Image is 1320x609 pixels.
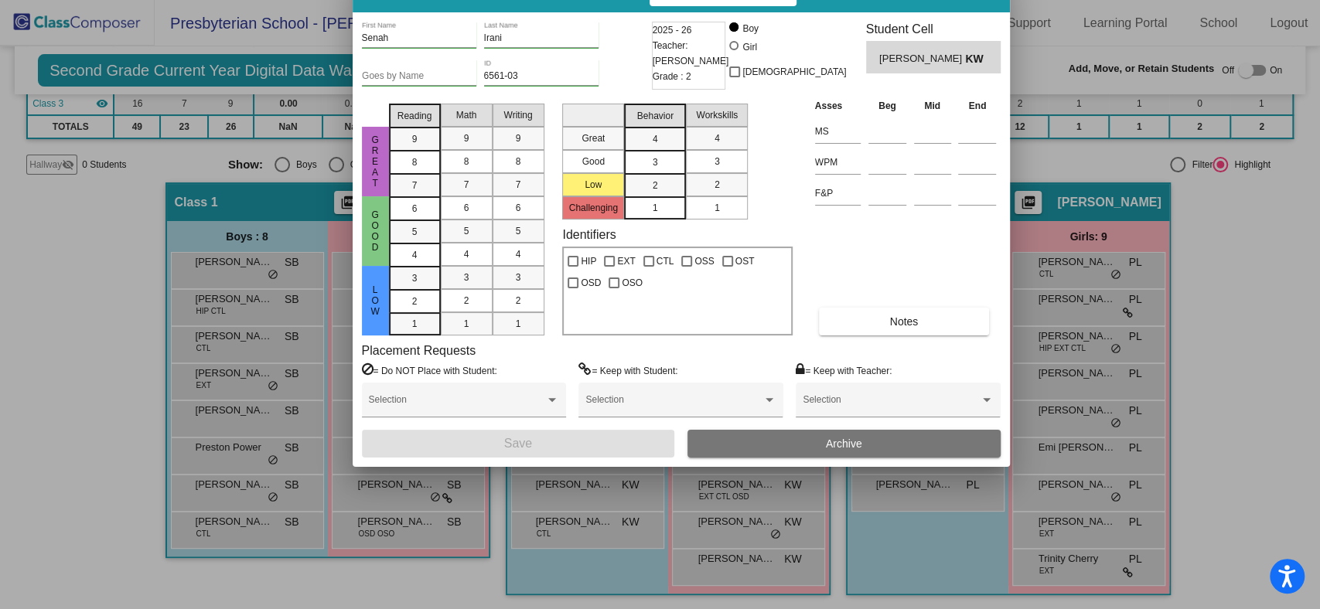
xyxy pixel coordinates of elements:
span: 7 [464,178,469,192]
label: = Do NOT Place with Student: [362,362,497,378]
span: 8 [516,155,521,168]
span: 2025 - 26 [653,22,692,38]
h3: Student Cell [866,22,1001,36]
span: 4 [516,247,521,261]
span: Archive [826,437,862,450]
span: 1 [516,317,521,331]
span: 1 [412,317,418,331]
span: KW [965,51,987,67]
span: 9 [412,132,418,146]
span: Notes [890,315,919,328]
span: 1 [464,317,469,331]
span: [DEMOGRAPHIC_DATA] [742,63,846,81]
span: 3 [412,271,418,285]
span: Save [504,437,532,450]
span: HIP [581,252,596,270]
span: 9 [516,131,521,145]
button: Archive [687,430,1001,458]
label: Identifiers [562,227,616,242]
label: = Keep with Teacher: [796,362,892,378]
span: Writing [503,108,532,122]
span: 4 [715,131,720,145]
span: 9 [464,131,469,145]
span: 4 [464,247,469,261]
span: 5 [516,224,521,238]
input: assessment [815,151,861,174]
span: 7 [516,178,521,192]
span: Behavior [637,109,674,123]
span: 7 [412,179,418,192]
th: Beg [865,97,910,114]
div: Boy [742,22,759,36]
th: Mid [910,97,955,114]
span: 5 [464,224,469,238]
span: Math [456,108,477,122]
span: 1 [653,201,658,215]
div: Girl [742,40,757,54]
input: goes by name [362,71,476,82]
span: CTL [657,252,674,270]
span: 3 [464,270,469,284]
span: 3 [653,155,658,169]
span: [PERSON_NAME] [879,51,965,67]
span: Good [368,209,382,253]
span: 6 [464,201,469,215]
span: OSD [581,274,601,292]
span: 2 [412,294,418,308]
span: Reading [397,109,432,123]
span: Teacher: [PERSON_NAME] [653,38,729,69]
span: 2 [464,294,469,308]
th: Asses [811,97,865,114]
span: 6 [412,202,418,216]
label: Placement Requests [362,343,476,358]
th: End [954,97,1000,114]
label: = Keep with Student: [578,362,677,378]
span: 3 [516,270,521,284]
span: 4 [653,132,658,146]
span: OSO [622,274,643,292]
span: 1 [715,201,720,215]
span: 4 [412,248,418,262]
span: Grade : 2 [653,69,691,84]
span: 2 [516,294,521,308]
span: 2 [715,178,720,192]
span: 8 [412,155,418,169]
span: EXT [617,252,635,270]
input: Enter ID [484,71,599,82]
span: 3 [715,155,720,168]
span: OSS [694,252,714,270]
span: 6 [516,201,521,215]
span: Low [368,284,382,317]
span: 2 [653,179,658,192]
button: Notes [819,308,989,335]
span: OST [735,252,755,270]
span: Workskills [696,108,738,122]
button: Save [362,430,675,458]
input: assessment [815,182,861,205]
span: 8 [464,155,469,168]
span: Great [368,134,382,189]
input: assessment [815,120,861,143]
span: 5 [412,225,418,239]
